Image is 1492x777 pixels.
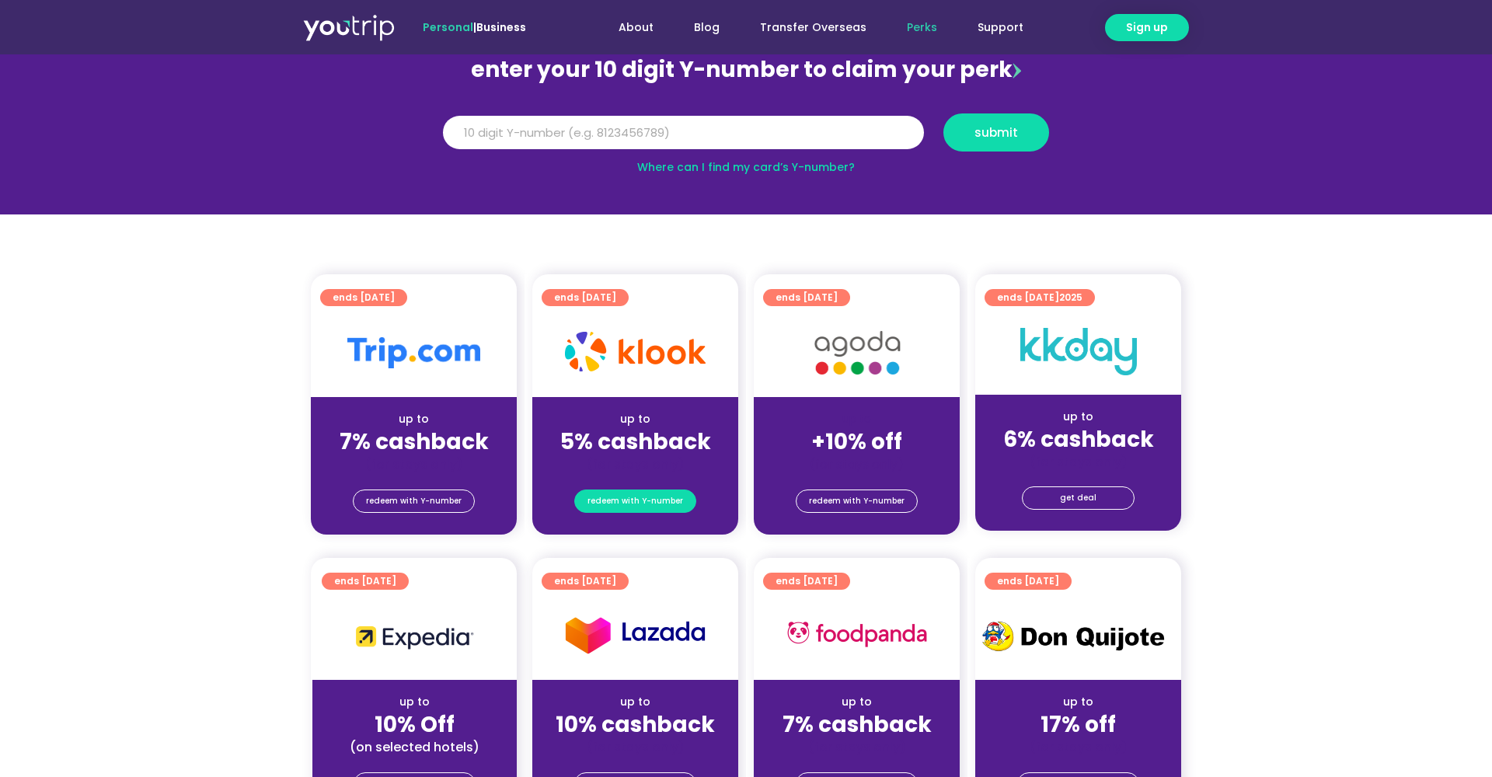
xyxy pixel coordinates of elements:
span: ends [DATE] [554,289,616,306]
button: submit [943,113,1049,152]
div: up to [325,694,504,710]
span: Personal [423,19,473,35]
div: (for stays only) [323,456,504,472]
div: (for stays only) [545,456,726,472]
a: Perks [887,13,957,42]
span: ends [DATE] [997,573,1059,590]
div: enter your 10 digit Y-number to claim your perk [435,50,1057,90]
a: ends [DATE] [763,289,850,306]
div: up to [988,694,1169,710]
a: ends [DATE] [542,289,629,306]
div: up to [766,694,947,710]
span: ends [DATE] [554,573,616,590]
span: redeem with Y-number [587,490,683,512]
a: Where can I find my card’s Y-number? [637,159,855,175]
a: Transfer Overseas [740,13,887,42]
a: Support [957,13,1044,42]
a: redeem with Y-number [574,490,696,513]
span: ends [DATE] [776,289,838,306]
span: ends [DATE] [334,573,396,590]
a: ends [DATE]2025 [985,289,1095,306]
div: (for stays only) [766,739,947,755]
span: Sign up [1126,19,1168,36]
span: redeem with Y-number [366,490,462,512]
a: ends [DATE] [763,573,850,590]
span: ends [DATE] [997,289,1082,306]
span: 2025 [1059,291,1082,304]
span: ends [DATE] [333,289,395,306]
a: Business [476,19,526,35]
form: Y Number [443,113,1049,163]
strong: 10% Off [375,709,455,740]
span: ends [DATE] [776,573,838,590]
div: (for stays only) [545,739,726,755]
a: ends [DATE] [542,573,629,590]
div: up to [545,694,726,710]
span: get deal [1060,487,1096,509]
strong: 5% cashback [560,427,711,457]
div: up to [988,409,1169,425]
a: redeem with Y-number [796,490,918,513]
div: up to [323,411,504,427]
nav: Menu [568,13,1044,42]
div: (for stays only) [766,456,947,472]
strong: 6% cashback [1003,424,1154,455]
div: (on selected hotels) [325,739,504,755]
a: About [598,13,674,42]
strong: 7% cashback [340,427,489,457]
span: submit [974,127,1018,138]
a: get deal [1022,486,1135,510]
strong: +10% off [811,427,902,457]
strong: 17% off [1041,709,1116,740]
span: redeem with Y-number [809,490,905,512]
strong: 10% cashback [556,709,715,740]
div: (for stays only) [988,739,1169,755]
strong: 7% cashback [783,709,932,740]
div: (for stays only) [988,454,1169,470]
a: ends [DATE] [320,289,407,306]
a: Blog [674,13,740,42]
input: 10 digit Y-number (e.g. 8123456789) [443,116,924,150]
a: redeem with Y-number [353,490,475,513]
div: up to [545,411,726,427]
a: Sign up [1105,14,1189,41]
span: up to [842,411,871,427]
a: ends [DATE] [322,573,409,590]
a: ends [DATE] [985,573,1072,590]
span: | [423,19,526,35]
